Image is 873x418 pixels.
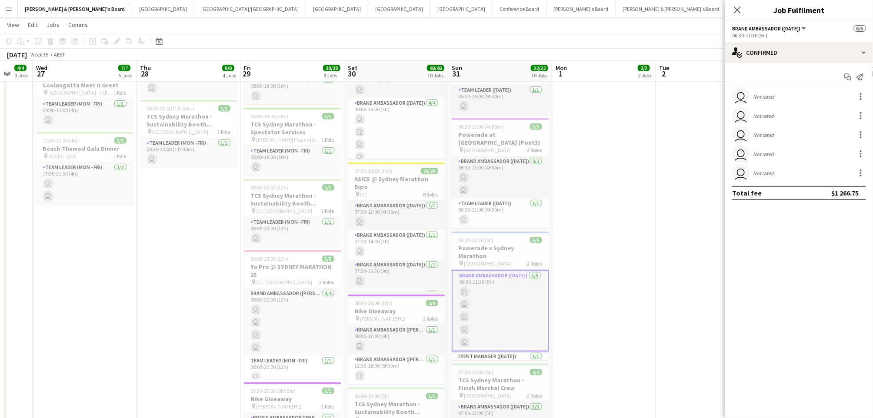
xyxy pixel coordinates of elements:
button: [GEOGRAPHIC_DATA] [368,0,430,17]
span: [GEOGRAPHIC_DATA] [464,392,512,399]
span: View [7,21,19,29]
span: 07:00-12:00 (5h) [459,369,494,375]
a: View [3,19,23,30]
app-card-role: Brand Ambassador ([DATE])5/506:30-11:30 (5h) [452,270,549,352]
app-card-role: Team Leader (Mon - Fri)1/108:00-20:00 (12h) [244,217,341,247]
span: 5/5 [322,255,334,262]
span: 08:00-16:00 (8h) [355,393,390,399]
app-job-card: 08:00-18:00 (10h)2/2Nike Giveaway [PERSON_NAME] HQ2 RolesBrand Ambassador ([PERSON_NAME])1/108:00... [348,295,445,384]
button: [PERSON_NAME] & [PERSON_NAME]'s Board [616,0,726,17]
app-job-card: 06:30-11:30 (5h)6/6Powerade x Sydney Marathon [GEOGRAPHIC_DATA]2 RolesBrand Ambassador ([DATE])5/... [452,232,549,360]
span: 2/2 [426,300,438,306]
span: 2 Roles [527,392,542,399]
app-job-card: 07:30-18:30 (11h)29/29ASICS @ Sydney Marathon Expo ICC8 RolesBrand Ambassador ([DATE])1/107:30-12... [348,163,445,291]
span: [PERSON_NAME] HQ [257,403,302,410]
div: AEST [54,51,65,58]
button: [GEOGRAPHIC_DATA] [306,0,368,17]
span: ICC [GEOGRAPHIC_DATA] [257,279,313,285]
span: Jobs [47,21,60,29]
div: Not rated [753,151,776,157]
div: Not rated [753,170,776,176]
button: [PERSON_NAME] & [PERSON_NAME]'s Board [18,0,132,17]
span: Comms [68,21,88,29]
span: 1/1 [426,393,438,399]
h3: Job Fulfilment [725,4,873,16]
span: [GEOGRAPHIC_DATA] [464,260,512,267]
div: Not rated [753,132,776,138]
h3: TCS Sydney Marathon - Finish Marshal Crew [452,376,549,392]
a: Jobs [43,19,63,30]
span: 1/1 [322,388,334,394]
span: 6/6 [854,25,866,32]
app-card-role: Brand Ambassador ([PERSON_NAME])1/108:00-17:00 (9h) [348,325,445,355]
button: [GEOGRAPHIC_DATA]/[GEOGRAPHIC_DATA] [194,0,306,17]
a: Edit [24,19,41,30]
h3: Nike Giveaway [348,307,445,315]
span: 08:00-20:00 (12h) [251,255,289,262]
span: Edit [28,21,38,29]
app-job-card: 08:00-20:00 (12h)5/5Yo Pro @ SYDNEY MARATHON 25 ICC [GEOGRAPHIC_DATA]2 RolesBrand Ambassador ([PE... [244,250,341,379]
button: [GEOGRAPHIC_DATA] [132,0,194,17]
div: Total fee [732,189,762,197]
app-card-role: Event Manager ([DATE])1/106:30-11:30 (5h) [452,352,549,381]
div: Confirmed [725,42,873,63]
button: Brand Ambassador ([DATE]) [732,25,807,32]
div: Not rated [753,113,776,119]
div: $1 266.75 [832,189,859,197]
div: [DATE] [7,50,27,59]
h3: TCS Sydney Marathon - Sustainability Booth Support [348,400,445,416]
h3: Nike Giveaway [244,395,341,403]
span: 2 Roles [320,279,334,285]
span: 08:00-18:00 (10h) [355,300,393,306]
div: 06:30-11:30 (5h) [732,32,866,39]
h3: Yo Pro @ SYDNEY MARATHON 25 [244,263,341,279]
span: [PERSON_NAME] HQ [360,315,406,322]
span: 08:30-17:00 (8h30m) [251,388,296,394]
span: 06:30-11:30 (5h) [459,237,494,243]
app-card-role: Team Leader (Mon - Fri)1/108:00-20:00 (12h) [244,356,341,385]
span: Brand Ambassador (Sunday) [732,25,800,32]
span: 6/6 [530,237,542,243]
app-card-role: Brand Ambassador ([PERSON_NAME])1/112:30-18:00 (5h30m) [348,355,445,384]
span: 2 Roles [527,260,542,267]
h3: Powerade x Sydney Marathon [452,244,549,260]
span: 4/4 [530,369,542,375]
app-card-role: Brand Ambassador ([DATE])1/107:30-14:30 (7h) [348,230,445,260]
a: Comms [65,19,91,30]
app-card-role: Brand Ambassador ([DATE])1/1 [348,289,445,319]
div: Not rated [753,93,776,100]
button: Conference Board [493,0,546,17]
button: [GEOGRAPHIC_DATA] [430,0,493,17]
span: 1 Role [322,403,334,410]
button: [PERSON_NAME]'s Board [546,0,616,17]
app-card-role: Brand Ambassador ([DATE])1/107:30-16:30 (9h) [348,260,445,289]
app-card-role: Brand Ambassador ([PERSON_NAME])4/408:00-20:00 (12h) [244,289,341,356]
span: Week 35 [29,51,50,58]
span: 2 Roles [423,315,438,322]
